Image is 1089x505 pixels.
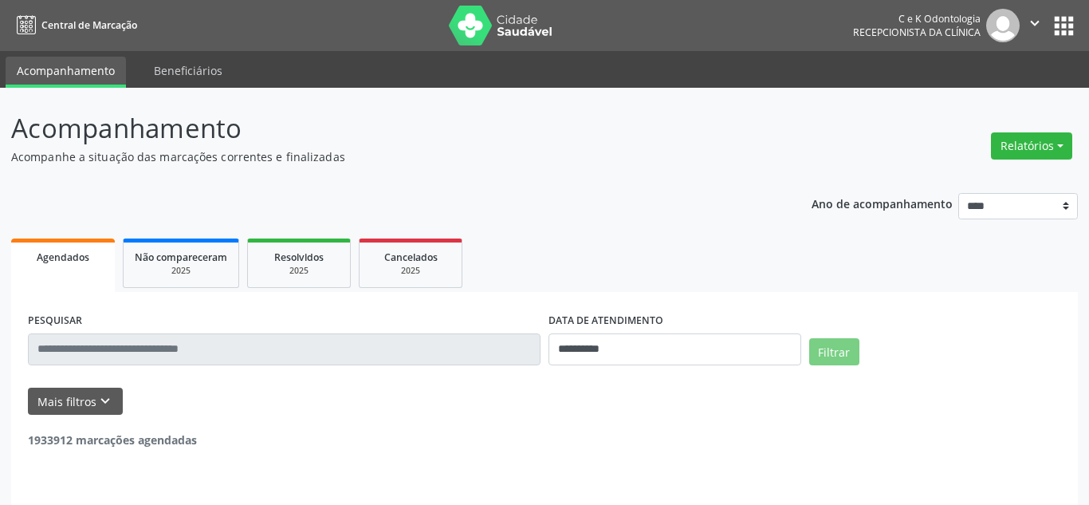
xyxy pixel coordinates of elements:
[37,251,89,264] span: Agendados
[135,265,227,277] div: 2025
[11,108,758,148] p: Acompanhamento
[96,393,114,410] i: keyboard_arrow_down
[143,57,234,85] a: Beneficiários
[384,251,438,264] span: Cancelados
[1020,9,1050,42] button: 
[812,193,953,213] p: Ano de acompanhamento
[259,265,339,277] div: 2025
[274,251,324,264] span: Resolvidos
[986,9,1020,42] img: img
[135,251,227,264] span: Não compareceram
[11,148,758,165] p: Acompanhe a situação das marcações correntes e finalizadas
[1050,12,1078,40] button: apps
[1026,14,1044,32] i: 
[28,432,197,448] strong: 1933912 marcações agendadas
[28,309,82,333] label: PESQUISAR
[853,26,981,39] span: Recepcionista da clínica
[853,12,981,26] div: C e K Odontologia
[371,265,450,277] div: 2025
[991,132,1072,160] button: Relatórios
[548,309,663,333] label: DATA DE ATENDIMENTO
[809,338,859,365] button: Filtrar
[41,18,137,32] span: Central de Marcação
[11,12,137,38] a: Central de Marcação
[28,388,123,416] button: Mais filtroskeyboard_arrow_down
[6,57,126,88] a: Acompanhamento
